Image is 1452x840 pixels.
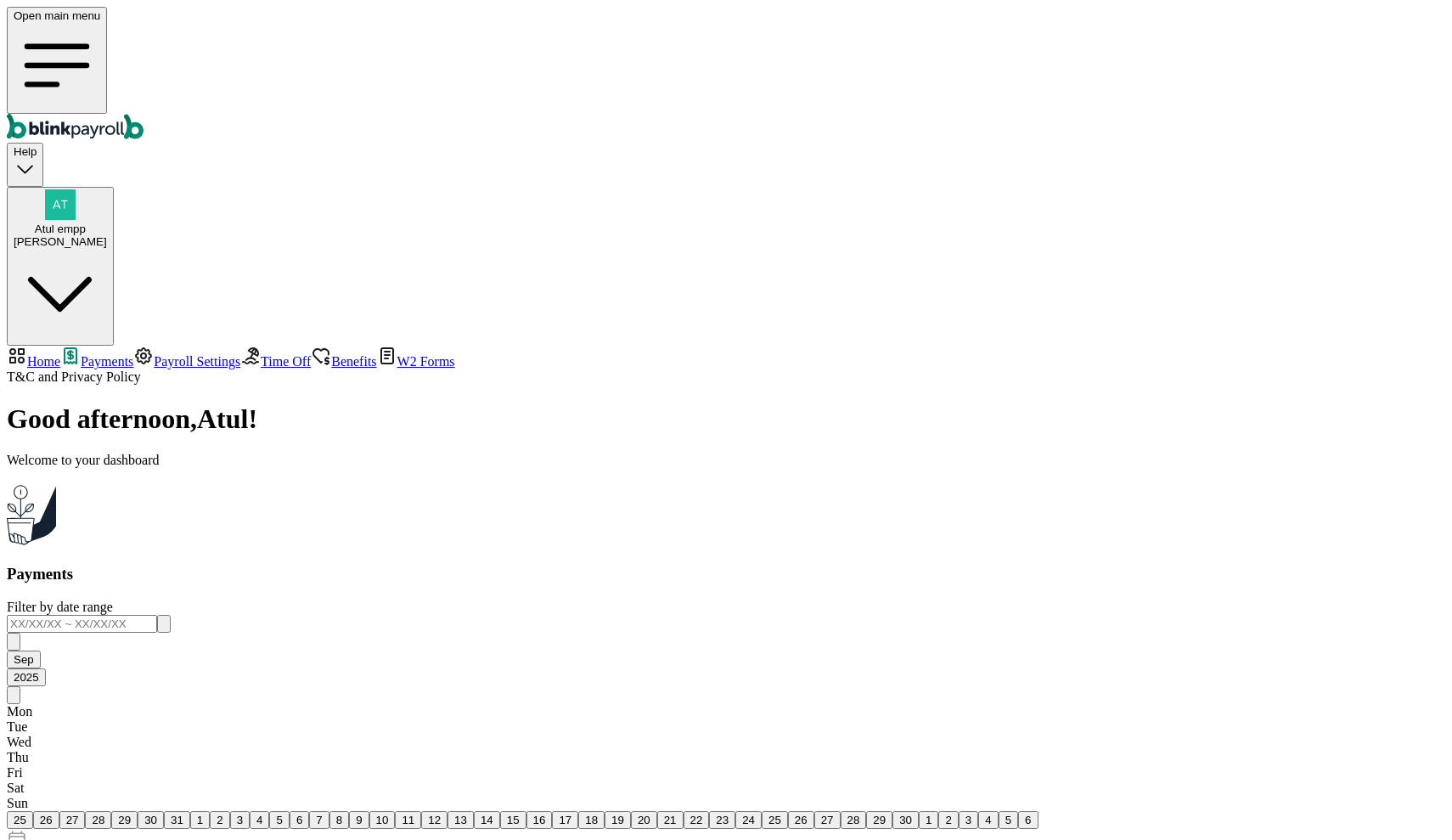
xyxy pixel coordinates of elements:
button: 5 [999,811,1018,829]
button: 28 [841,811,867,829]
button: 10 [369,811,396,829]
button: 22 [684,811,710,829]
button: 12 [421,811,447,829]
a: Time Off [240,354,311,369]
button: 3 [959,811,978,829]
button: 3 [230,811,250,829]
span: and [7,369,141,384]
button: 30 [892,811,919,829]
button: 8 [329,811,349,829]
button: 24 [735,811,762,829]
button: 2 [938,811,958,829]
button: 26 [33,811,59,829]
button: 17 [552,811,578,829]
div: Tue [7,719,1445,735]
button: 2025 [7,668,46,686]
button: 19 [605,811,631,829]
span: Atul empp [35,223,86,235]
button: 4 [978,811,998,829]
button: 27 [59,811,86,829]
div: Thu [7,750,1445,765]
button: 6 [1018,811,1038,829]
span: Filter by date range [7,600,113,614]
button: 29 [111,811,138,829]
button: Atul empp[PERSON_NAME] [7,187,114,347]
div: Wed [7,735,1445,750]
button: 1 [919,811,938,829]
input: XX/XX/XX ~ XX/XX/XX [7,615,157,633]
button: 26 [788,811,814,829]
button: 2 [210,811,229,829]
button: 14 [474,811,500,829]
h1: Good afternoon , Atul ! [7,403,1445,435]
span: Privacy Policy [61,369,141,384]
button: 7 [309,811,329,829]
button: 13 [447,811,474,829]
span: Payments [81,354,133,369]
a: Benefits [311,354,376,369]
a: Payroll Settings [133,354,240,369]
div: [PERSON_NAME] [14,235,107,248]
a: W2 Forms [377,354,455,369]
div: Sun [7,796,1445,811]
button: 4 [250,811,269,829]
span: W2 Forms [397,354,455,369]
div: Sat [7,781,1445,796]
button: 15 [500,811,526,829]
button: 20 [631,811,657,829]
span: Open main menu [14,9,100,22]
nav: Global [7,7,1445,143]
button: 21 [657,811,684,829]
button: 11 [395,811,421,829]
button: 9 [349,811,369,829]
button: 23 [709,811,735,829]
a: Payments [60,354,133,369]
span: Payroll Settings [154,354,240,369]
span: Help [14,145,37,158]
button: 27 [814,811,841,829]
p: Welcome to your dashboard [7,453,1445,468]
span: Time Off [261,354,311,369]
button: Open main menu [7,7,107,114]
span: T&C [7,369,35,384]
button: 25 [762,811,788,829]
img: Plant illustration [7,482,56,545]
button: Help [7,143,43,186]
button: 28 [85,811,111,829]
button: 5 [269,811,289,829]
iframe: Chat Widget [1367,758,1452,840]
nav: Team Member Portal Sidebar [7,346,1445,385]
button: 29 [866,811,892,829]
button: 30 [138,811,164,829]
button: 25 [7,811,33,829]
span: Benefits [331,354,376,369]
button: 16 [526,811,553,829]
button: 6 [290,811,309,829]
div: Fri [7,765,1445,781]
span: Home [27,354,60,369]
button: 31 [164,811,190,829]
button: 1 [190,811,210,829]
h3: Payments [7,565,1445,583]
button: Sep [7,651,41,668]
div: Mon [7,704,1445,719]
a: Home [7,354,60,369]
button: 18 [578,811,605,829]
